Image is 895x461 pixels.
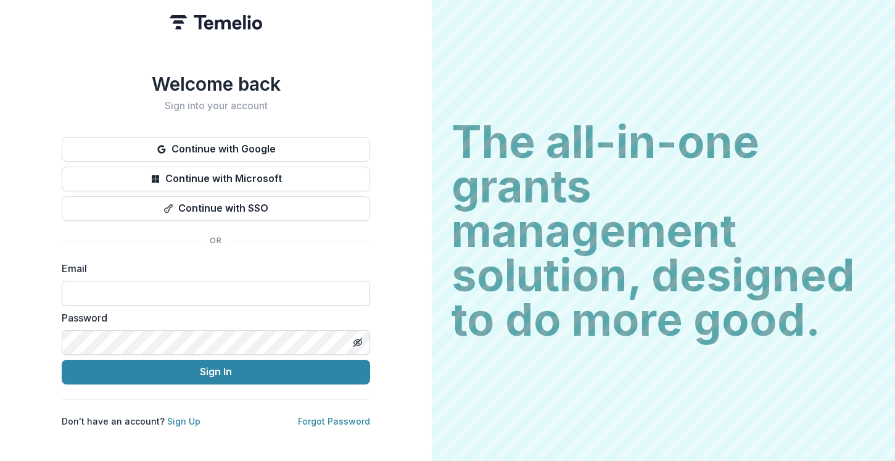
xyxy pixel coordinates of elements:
p: Don't have an account? [62,415,200,428]
button: Toggle password visibility [348,333,368,352]
label: Password [62,310,363,325]
img: Temelio [170,15,262,30]
h1: Welcome back [62,73,370,95]
label: Email [62,261,363,276]
button: Continue with Microsoft [62,167,370,191]
button: Continue with SSO [62,196,370,221]
a: Sign Up [167,416,200,426]
h2: Sign into your account [62,100,370,112]
button: Sign In [62,360,370,384]
button: Continue with Google [62,137,370,162]
a: Forgot Password [298,416,370,426]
